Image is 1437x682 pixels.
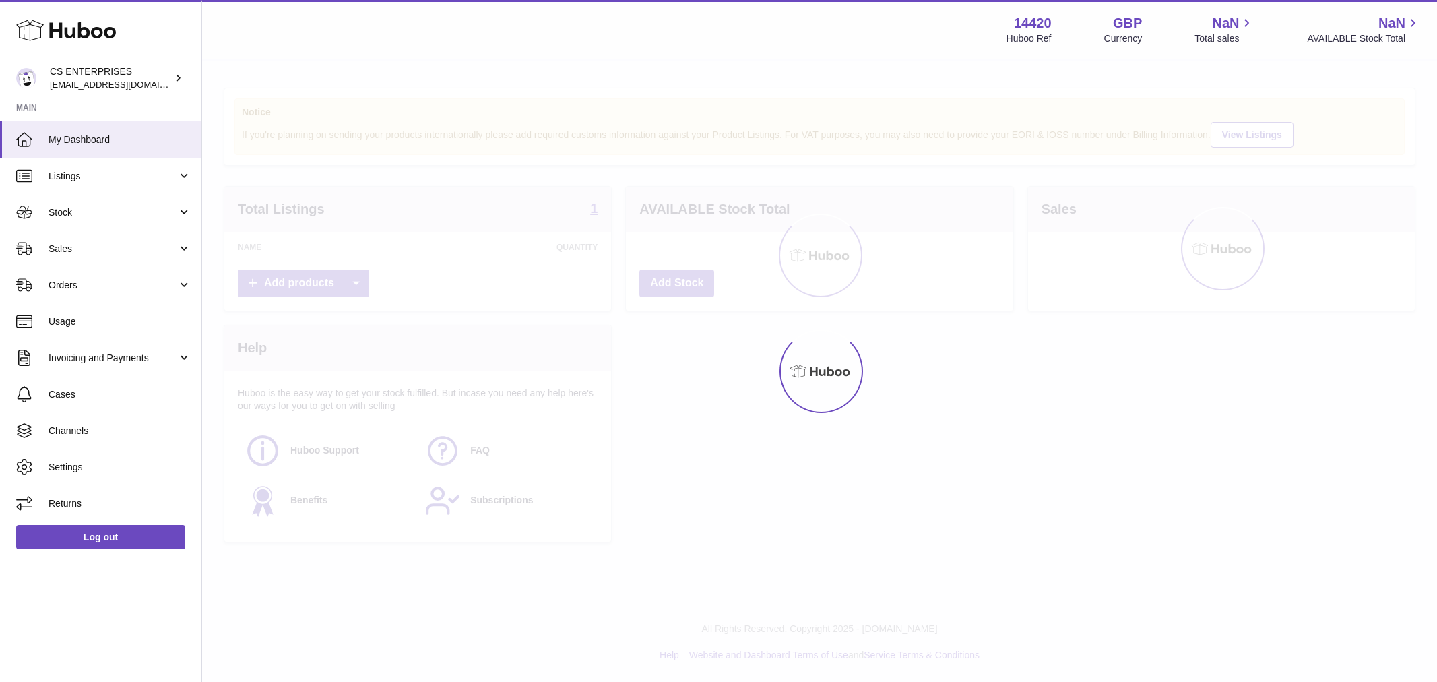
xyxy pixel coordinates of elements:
a: NaN AVAILABLE Stock Total [1307,14,1421,45]
span: Channels [49,425,191,437]
strong: GBP [1113,14,1142,32]
div: Currency [1104,32,1143,45]
span: Listings [49,170,177,183]
span: NaN [1378,14,1405,32]
span: Sales [49,243,177,255]
a: Log out [16,525,185,549]
span: Cases [49,388,191,401]
div: CS ENTERPRISES [50,65,171,91]
a: NaN Total sales [1194,14,1254,45]
span: Total sales [1194,32,1254,45]
span: [EMAIL_ADDRESS][DOMAIN_NAME] [50,79,198,90]
span: Stock [49,206,177,219]
strong: 14420 [1014,14,1052,32]
span: Usage [49,315,191,328]
span: Settings [49,461,191,474]
span: NaN [1212,14,1239,32]
img: internalAdmin-14420@internal.huboo.com [16,68,36,88]
span: My Dashboard [49,133,191,146]
span: AVAILABLE Stock Total [1307,32,1421,45]
span: Invoicing and Payments [49,352,177,365]
span: Orders [49,279,177,292]
div: Huboo Ref [1007,32,1052,45]
span: Returns [49,497,191,510]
